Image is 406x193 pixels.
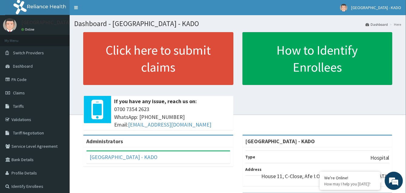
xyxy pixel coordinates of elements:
[370,154,389,162] p: Hospital
[128,121,211,128] a: [EMAIL_ADDRESS][DOMAIN_NAME]
[3,129,115,150] textarea: Type your message and hit 'Enter'
[324,175,376,181] div: We're Online!
[21,27,36,32] a: Online
[13,90,25,96] span: Claims
[246,138,315,145] strong: [GEOGRAPHIC_DATA] - KADO
[243,32,393,85] a: How to Identify Enrollees
[90,154,157,161] a: [GEOGRAPHIC_DATA] - KADO
[74,20,401,28] h1: Dashboard - [GEOGRAPHIC_DATA] - KADO
[324,181,376,187] p: How may I help you today?
[13,50,44,56] span: Switch Providers
[340,4,348,12] img: User Image
[11,30,25,46] img: d_794563401_company_1708531726252_794563401
[114,98,197,105] b: If you have any issue, reach us on:
[21,20,88,25] p: [GEOGRAPHIC_DATA] - KADO
[99,3,114,18] div: Minimize live chat window
[351,5,401,10] span: [GEOGRAPHIC_DATA] - KADO
[365,22,388,27] a: Dashboard
[246,167,262,172] b: Address
[261,172,389,180] p: House 11, C-Close, Afe I.O. Street, [GEOGRAPHIC_DATA]
[246,154,256,160] b: Type
[114,105,230,129] span: 0700 7354 2623 WhatsApp: [PHONE_NUMBER] Email:
[83,32,233,85] a: Click here to submit claims
[3,18,17,32] img: User Image
[13,63,33,69] span: Dashboard
[86,138,123,145] b: Administrators
[388,22,401,27] li: Here
[31,34,102,42] div: Chat with us now
[13,130,44,136] span: Tariff Negotiation
[13,103,24,109] span: Tariffs
[35,58,84,119] span: We're online!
